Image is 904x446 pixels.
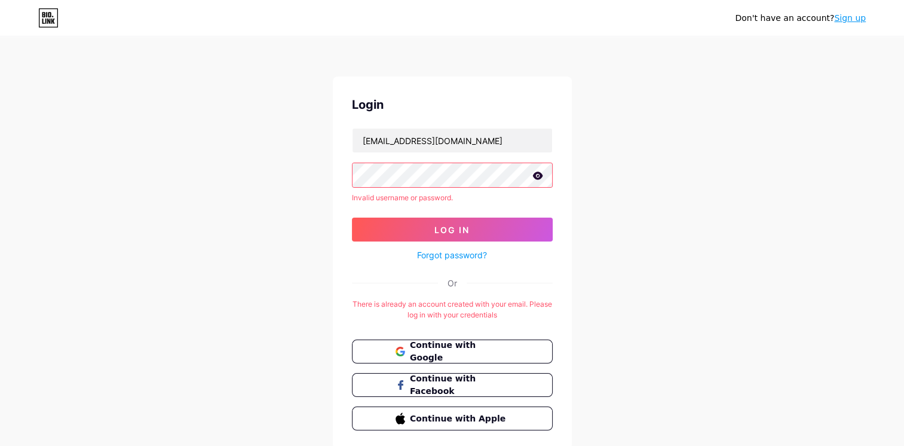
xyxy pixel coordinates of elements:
[352,218,553,242] button: Log In
[352,96,553,114] div: Login
[352,340,553,363] button: Continue with Google
[352,373,553,397] button: Continue with Facebook
[834,13,866,23] a: Sign up
[434,225,470,235] span: Log In
[353,129,552,152] input: Username
[352,193,553,203] div: Invalid username or password.
[410,372,508,398] span: Continue with Facebook
[410,339,508,364] span: Continue with Google
[417,249,487,261] a: Forgot password?
[352,407,553,430] button: Continue with Apple
[735,12,866,25] div: Don't have an account?
[352,299,553,320] div: There is already an account created with your email. Please log in with your credentials
[410,413,508,425] span: Continue with Apple
[448,277,457,289] div: Or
